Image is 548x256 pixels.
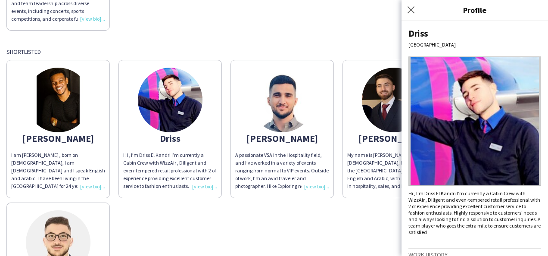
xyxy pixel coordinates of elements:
img: Crew avatar or photo [408,56,541,186]
div: [PERSON_NAME] [235,134,329,142]
div: [GEOGRAPHIC_DATA] [408,41,541,48]
img: thumb-6720edc74393c.jpeg [362,68,427,132]
h3: Profile [402,4,548,16]
img: thumb-65566140dec32.jpeg [26,68,90,132]
div: A passionate VSA in the Hospitality field, and I’ve worked in a variety of events ranging from no... [235,151,329,190]
div: Shortlisted [6,48,542,56]
img: thumb-65b2853b206aa.jpg [250,68,314,132]
div: Hi , I’m Driss El Kandri I’m currently a Cabin Crew with WizzAir , Diligent and even-tempered ret... [408,190,541,235]
div: I am [PERSON_NAME] , born on [DEMOGRAPHIC_DATA], I am [DEMOGRAPHIC_DATA] and I speak English and ... [11,151,105,190]
div: [PERSON_NAME] [11,134,105,142]
div: Driss [123,134,217,142]
div: Driss [408,28,541,39]
div: My name is [PERSON_NAME], I’m [DEMOGRAPHIC_DATA], born and raised in the [GEOGRAPHIC_DATA]. I’m f... [347,151,441,190]
img: thumb-65d664aa24002.jpeg [138,68,202,132]
div: [PERSON_NAME] [347,134,441,142]
div: Hi , I’m Driss El Kandri I’m currently a Cabin Crew with WizzAir , Diligent and even-tempered ret... [123,151,217,190]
